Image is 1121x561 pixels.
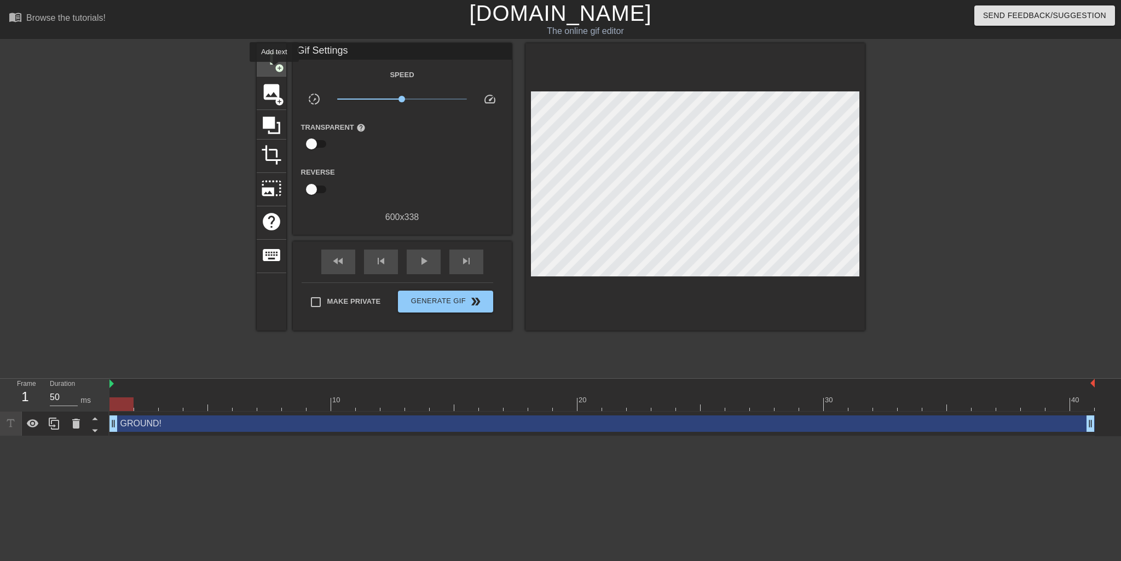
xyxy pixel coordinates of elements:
[469,295,482,308] span: double_arrow
[261,245,282,265] span: keyboard
[402,295,488,308] span: Generate Gif
[9,379,42,410] div: Frame
[983,9,1106,22] span: Send Feedback/Suggestion
[483,92,496,106] span: speed
[327,296,381,307] span: Make Private
[261,48,282,69] span: title
[579,395,588,406] div: 20
[974,5,1115,26] button: Send Feedback/Suggestion
[275,97,284,106] span: add_circle
[398,291,493,313] button: Generate Gif
[261,82,282,102] span: image
[17,387,33,407] div: 1
[261,211,282,232] span: help
[9,10,22,24] span: menu_book
[308,92,321,106] span: slow_motion_video
[374,255,388,268] span: skip_previous
[26,13,106,22] div: Browse the tutorials!
[332,255,345,268] span: fast_rewind
[80,395,91,406] div: ms
[825,395,835,406] div: 30
[379,25,792,38] div: The online gif editor
[301,167,335,178] label: Reverse
[390,70,414,80] label: Speed
[275,63,284,73] span: add_circle
[469,1,651,25] a: [DOMAIN_NAME]
[301,122,366,133] label: Transparent
[293,211,512,224] div: 600 x 338
[1071,395,1081,406] div: 40
[1085,418,1096,429] span: drag_handle
[332,395,342,406] div: 10
[356,123,366,132] span: help
[417,255,430,268] span: play_arrow
[108,418,119,429] span: drag_handle
[261,178,282,199] span: photo_size_select_large
[50,381,75,388] label: Duration
[460,255,473,268] span: skip_next
[293,43,512,60] div: Gif Settings
[261,144,282,165] span: crop
[9,10,106,27] a: Browse the tutorials!
[1090,379,1095,388] img: bound-end.png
